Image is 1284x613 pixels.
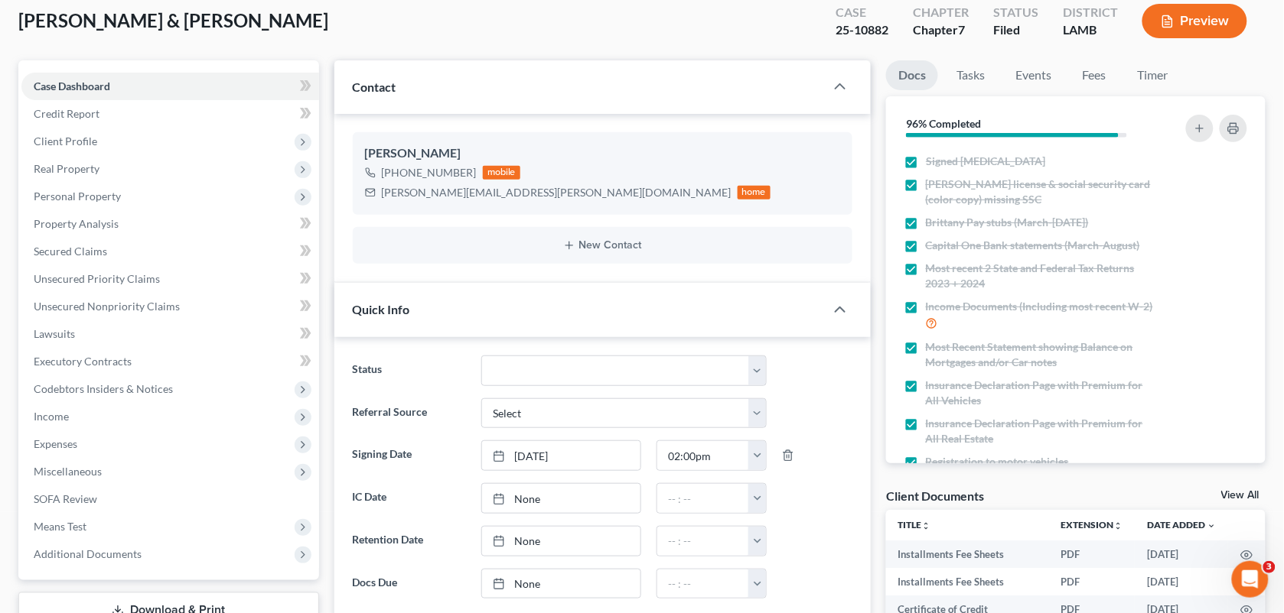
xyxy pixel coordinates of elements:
input: -- : -- [657,484,749,513]
span: Client Profile [34,135,97,148]
span: Additional Documents [34,547,142,560]
span: Real Property [34,162,99,175]
i: unfold_more [922,521,931,530]
a: Events [1003,60,1064,90]
a: Executory Contracts [21,348,319,375]
div: Filed [993,21,1038,39]
span: Contact [353,79,396,94]
div: LAMB [1063,21,1118,39]
a: Property Analysis [21,210,319,238]
a: Secured Claims [21,238,319,265]
td: Installments Fee Sheets [886,568,1049,595]
button: New Contact [365,239,841,251]
a: Extensionunfold_more [1061,519,1123,530]
div: Client Documents [886,488,984,504]
div: [PERSON_NAME][EMAIL_ADDRESS][PERSON_NAME][DOMAIN_NAME] [382,185,732,200]
a: Unsecured Priority Claims [21,265,319,293]
span: Secured Claims [34,245,107,258]
input: -- : -- [657,527,749,556]
label: Status [345,355,474,386]
a: Fees [1070,60,1119,90]
span: Personal Property [34,190,121,203]
td: [DATE] [1136,568,1229,595]
a: [DATE] [482,441,640,470]
button: Preview [1142,4,1247,38]
a: SOFA Review [21,485,319,513]
td: PDF [1049,568,1136,595]
label: Retention Date [345,526,474,556]
span: Codebtors Insiders & Notices [34,382,173,395]
a: Case Dashboard [21,73,319,100]
div: District [1063,4,1118,21]
div: Case [836,4,888,21]
a: View All [1221,490,1260,501]
input: -- : -- [657,569,749,598]
div: home [738,186,771,199]
span: Credit Report [34,107,99,120]
label: Signing Date [345,440,474,471]
span: 3 [1263,561,1276,573]
div: [PERSON_NAME] [365,144,841,163]
i: expand_more [1207,521,1217,530]
span: Most recent 2 State and Federal Tax Returns 2023 + 2024 [926,261,1158,291]
span: Unsecured Nonpriority Claims [34,300,180,313]
span: Insurance Declaration Page with Premium for All Real Estate [926,416,1158,446]
a: Credit Report [21,100,319,128]
a: Docs [886,60,938,90]
span: Case Dashboard [34,79,110,92]
a: Lawsuits [21,320,319,348]
span: Executory Contracts [34,355,132,368]
span: 7 [958,22,965,37]
span: Expenses [34,437,77,450]
a: Date Added expand_more [1148,519,1217,530]
input: -- : -- [657,441,749,470]
i: unfold_more [1114,521,1123,530]
iframe: Intercom live chat [1232,561,1269,598]
a: Tasks [944,60,997,90]
span: Insurance Declaration Page with Premium for All Vehicles [926,378,1158,408]
span: Income Documents (Including most recent W-2) [926,299,1153,314]
td: Installments Fee Sheets [886,540,1049,568]
span: SOFA Review [34,492,97,505]
div: Status [993,4,1038,21]
span: Quick Info [353,302,410,316]
span: Unsecured Priority Claims [34,272,160,285]
label: IC Date [345,483,474,514]
a: None [482,569,640,598]
a: Timer [1125,60,1180,90]
span: Means Test [34,520,86,533]
a: None [482,484,640,513]
div: Chapter [913,21,969,39]
label: Docs Due [345,569,474,599]
span: [PERSON_NAME] & [PERSON_NAME] [18,9,328,31]
span: Capital One Bank statements (March-August) [926,238,1140,253]
span: Most Recent Statement showing Balance on Mortgages and/or Car notes [926,339,1158,370]
div: 25-10882 [836,21,888,39]
div: [PHONE_NUMBER] [382,165,477,180]
a: None [482,527,640,556]
td: PDF [1049,540,1136,568]
div: Chapter [913,4,969,21]
span: Brittany Pay stubs (March-[DATE]) [926,215,1089,230]
a: Unsecured Nonpriority Claims [21,293,319,320]
span: Miscellaneous [34,465,102,478]
span: [PERSON_NAME] license & social security card (color copy) missing SSC [926,177,1158,207]
td: [DATE] [1136,540,1229,568]
span: Signed [MEDICAL_DATA] [926,154,1045,169]
div: mobile [483,166,521,180]
strong: 96% Completed [906,117,981,130]
span: Registration to motor vehicles [926,454,1069,469]
span: Property Analysis [34,217,119,230]
a: Titleunfold_more [898,519,931,530]
span: Income [34,410,69,423]
label: Referral Source [345,398,474,429]
span: Lawsuits [34,327,75,340]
